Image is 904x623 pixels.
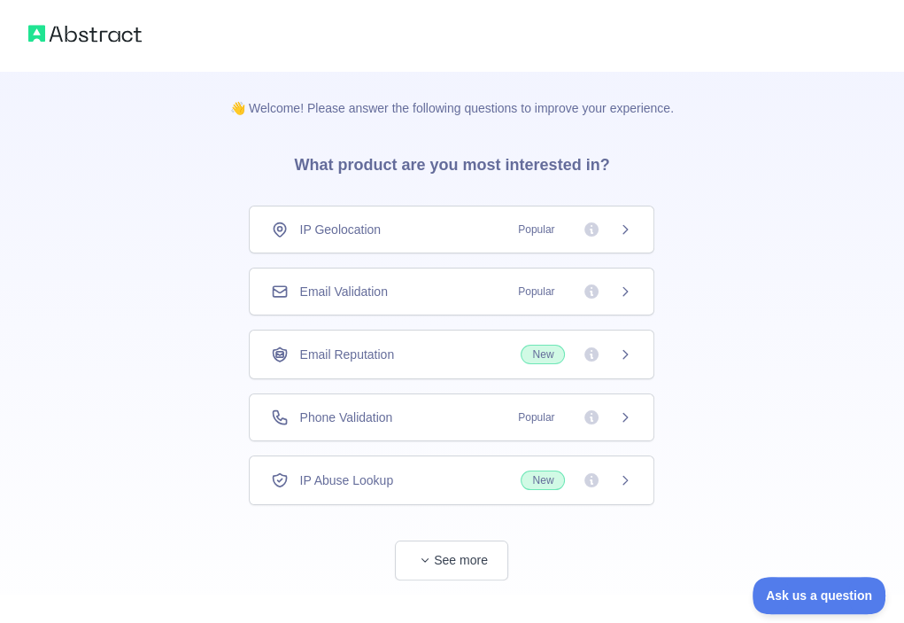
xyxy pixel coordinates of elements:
span: Email Validation [299,283,387,300]
span: Popular [507,409,565,426]
h3: What product are you most interested in? [266,117,637,206]
span: IP Abuse Lookup [299,471,393,489]
button: See more [395,541,508,580]
p: 👋 Welcome! Please answer the following questions to improve your experience. [202,71,702,117]
span: New [521,471,565,490]
span: IP Geolocation [299,221,381,238]
span: Phone Validation [299,409,392,426]
iframe: Toggle Customer Support [753,577,886,614]
img: Abstract logo [28,21,142,46]
span: Popular [507,221,565,238]
span: Email Reputation [299,346,394,363]
span: Popular [507,283,565,300]
span: New [521,345,565,364]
